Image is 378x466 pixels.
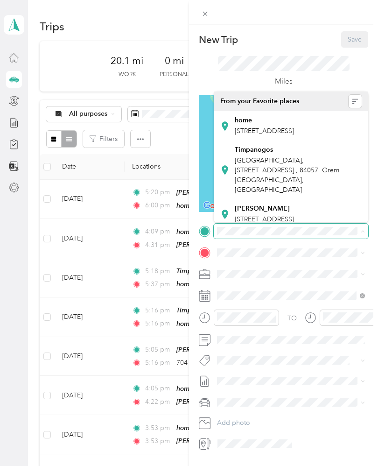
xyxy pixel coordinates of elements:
[201,200,232,212] a: Open this area in Google Maps (opens a new window)
[214,417,368,430] button: Add photo
[201,200,232,212] img: Google
[326,414,378,466] iframe: Everlance-gr Chat Button Frame
[235,215,294,223] span: [STREET_ADDRESS]
[235,116,252,125] strong: home
[235,156,341,194] span: [GEOGRAPHIC_DATA], [STREET_ADDRESS] , 84057, Orem, [GEOGRAPHIC_DATA], [GEOGRAPHIC_DATA]
[235,146,273,154] strong: Timpanogos
[287,313,297,323] div: TO
[235,205,290,213] strong: [PERSON_NAME]
[275,76,293,87] p: Miles
[199,33,238,46] p: New Trip
[220,97,299,106] span: From your Favorite places
[235,127,294,135] span: [STREET_ADDRESS]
